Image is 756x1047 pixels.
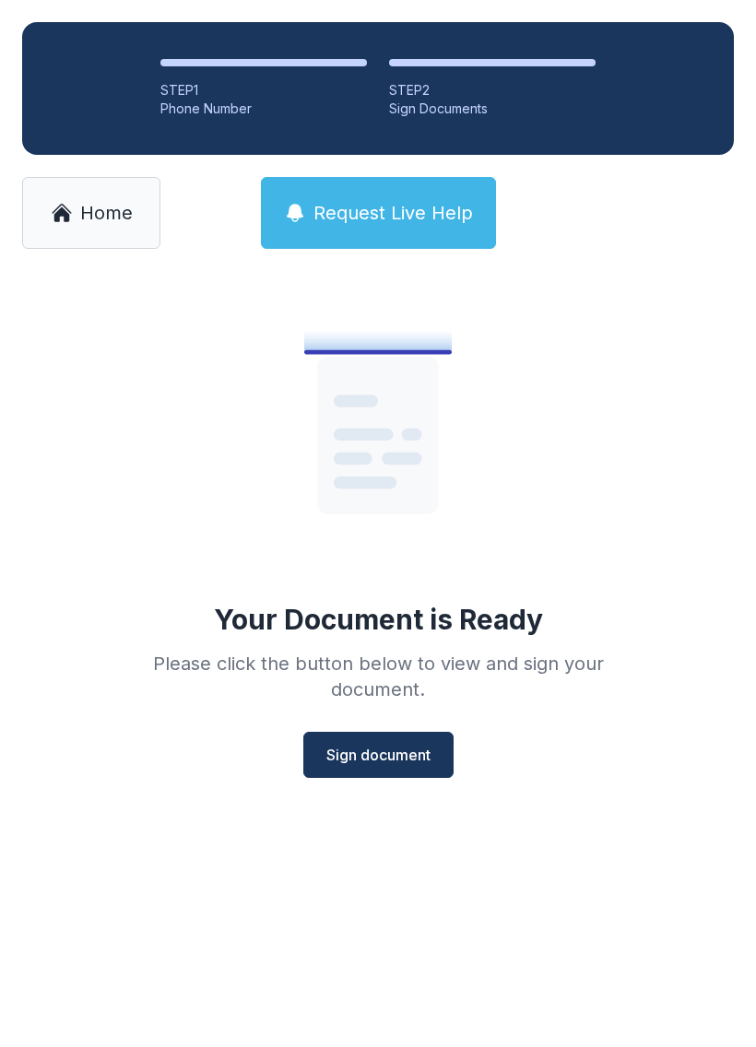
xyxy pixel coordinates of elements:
div: Your Document is Ready [214,603,543,636]
div: Sign Documents [389,100,596,118]
span: Home [80,200,133,226]
div: STEP 2 [389,81,596,100]
div: STEP 1 [160,81,367,100]
span: Request Live Help [313,200,473,226]
div: Please click the button below to view and sign your document. [112,651,644,702]
span: Sign document [326,744,431,766]
div: Phone Number [160,100,367,118]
